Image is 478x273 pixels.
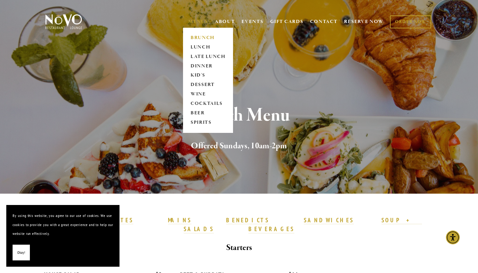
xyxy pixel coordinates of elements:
a: ORDER NOW [390,15,431,28]
a: BEER [188,109,228,118]
a: KID'S [188,71,228,80]
a: LATE LUNCH [188,52,228,61]
img: Novo Restaurant &amp; Lounge [44,14,83,30]
p: By using this website, you agree to our use of cookies. We use cookies to provide you with a grea... [13,211,113,238]
a: WINE [188,90,228,99]
a: LUNCH [188,43,228,52]
a: RESERVE NOW [344,16,384,28]
a: EVENTS [242,19,263,25]
strong: Starters [226,242,252,253]
section: Cookie banner [6,205,119,267]
a: DINNER [188,61,228,71]
a: CONTACT [310,16,338,28]
a: SOUP + SALADS [184,216,422,233]
a: BENEDICTS [226,216,270,225]
a: BRUNCH [188,33,228,43]
button: Okay! [13,245,30,261]
a: GIFT CARDS [270,16,303,28]
a: SANDWICHES [304,216,354,225]
a: COCKTAILS [188,99,228,109]
div: Accessibility Menu [446,230,460,244]
a: MAINS [168,216,192,225]
h1: Brunch Menu [56,105,422,126]
h2: Offered Sundays, 10am-2pm [56,139,422,153]
a: BEVERAGES [248,225,294,233]
a: SPIRITS [188,118,228,128]
a: ABOUT [215,19,235,25]
span: Okay! [17,248,25,257]
a: MENUS [188,19,208,25]
a: DESSERT [188,80,228,90]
